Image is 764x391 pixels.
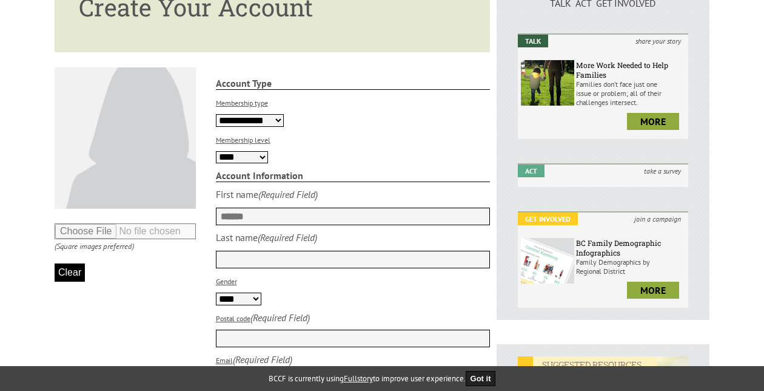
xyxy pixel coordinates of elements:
[518,356,657,373] em: SUGGESTED RESOURCES
[466,371,496,386] button: Got it
[258,188,318,200] i: (Required Field)
[637,165,688,177] i: take a survey
[216,77,491,90] strong: Account Type
[518,165,545,177] em: Act
[216,98,268,107] label: Membership type
[216,356,233,365] label: Email
[55,241,134,251] i: (Square images preferred)
[627,282,679,299] a: more
[576,238,685,257] h6: BC Family Demographic Infographics
[627,212,688,225] i: join a campaign
[216,231,258,243] div: Last name
[55,263,85,282] button: Clear
[55,67,196,209] img: Default User Photo
[576,80,685,107] p: Families don’t face just one issue or problem; all of their challenges intersect.
[518,212,578,225] em: Get Involved
[627,113,679,130] a: more
[216,314,250,323] label: Postal code
[258,231,317,243] i: (Required Field)
[216,135,270,144] label: Membership level
[576,60,685,80] h6: More Work Needed to Help Families
[518,35,548,47] em: Talk
[216,277,237,286] label: Gender
[250,311,310,324] i: (Required Field)
[344,373,373,384] a: Fullstory
[628,35,688,47] i: share your story
[233,353,292,365] i: (Required Field)
[216,169,491,182] strong: Account Information
[576,257,685,276] p: Family Demographics by Regional District
[216,188,258,200] div: First name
